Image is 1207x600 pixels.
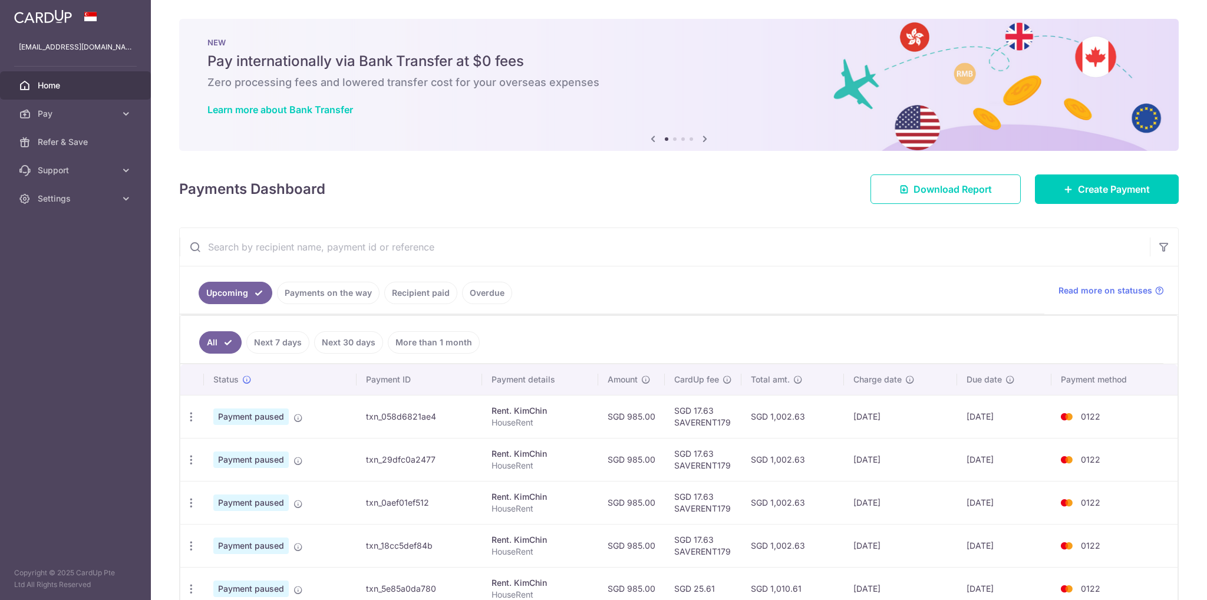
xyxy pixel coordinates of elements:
a: All [199,331,242,354]
div: Rent. KimChin [492,577,589,589]
td: [DATE] [844,395,957,438]
p: HouseRent [492,546,589,558]
span: Create Payment [1078,182,1150,196]
td: SGD 985.00 [598,438,665,481]
td: SGD 985.00 [598,395,665,438]
span: Support [38,164,116,176]
a: More than 1 month [388,331,480,354]
a: Overdue [462,282,512,304]
a: Learn more about Bank Transfer [207,104,353,116]
p: HouseRent [492,460,589,472]
span: 0122 [1081,583,1100,594]
td: SGD 1,002.63 [741,395,845,438]
span: Due date [967,374,1002,385]
span: Charge date [853,374,902,385]
td: SGD 17.63 SAVERENT179 [665,524,741,567]
span: Download Report [914,182,992,196]
div: Rent. KimChin [492,405,589,417]
div: Rent. KimChin [492,534,589,546]
span: Refer & Save [38,136,116,148]
span: 0122 [1081,540,1100,550]
td: [DATE] [844,481,957,524]
td: SGD 985.00 [598,524,665,567]
td: [DATE] [957,395,1051,438]
a: Create Payment [1035,174,1179,204]
img: Bank Card [1055,582,1079,596]
a: Download Report [870,174,1021,204]
img: Bank Card [1055,410,1079,424]
td: SGD 1,002.63 [741,481,845,524]
p: [EMAIL_ADDRESS][DOMAIN_NAME] [19,41,132,53]
span: 0122 [1081,497,1100,507]
p: HouseRent [492,503,589,515]
span: 0122 [1081,411,1100,421]
td: [DATE] [957,481,1051,524]
a: Payments on the way [277,282,380,304]
a: Next 7 days [246,331,309,354]
td: [DATE] [844,524,957,567]
a: Next 30 days [314,331,383,354]
td: SGD 1,002.63 [741,524,845,567]
td: txn_29dfc0a2477 [357,438,482,481]
span: Payment paused [213,451,289,468]
a: Recipient paid [384,282,457,304]
span: Payment paused [213,408,289,425]
h4: Payments Dashboard [179,179,325,200]
td: SGD 17.63 SAVERENT179 [665,438,741,481]
img: Bank transfer banner [179,19,1179,151]
span: CardUp fee [674,374,719,385]
img: Bank Card [1055,496,1079,510]
img: CardUp [14,9,72,24]
td: SGD 985.00 [598,481,665,524]
p: NEW [207,38,1150,47]
a: Read more on statuses [1058,285,1164,296]
span: Total amt. [751,374,790,385]
a: Upcoming [199,282,272,304]
h5: Pay internationally via Bank Transfer at $0 fees [207,52,1150,71]
h6: Zero processing fees and lowered transfer cost for your overseas expenses [207,75,1150,90]
td: SGD 17.63 SAVERENT179 [665,481,741,524]
span: Payment paused [213,581,289,597]
span: Payment paused [213,494,289,511]
td: txn_0aef01ef512 [357,481,482,524]
span: Amount [608,374,638,385]
td: txn_18cc5def84b [357,524,482,567]
td: SGD 17.63 SAVERENT179 [665,395,741,438]
span: Status [213,374,239,385]
td: SGD 1,002.63 [741,438,845,481]
span: Read more on statuses [1058,285,1152,296]
td: txn_058d6821ae4 [357,395,482,438]
img: Bank Card [1055,539,1079,553]
td: [DATE] [844,438,957,481]
span: Payment paused [213,538,289,554]
img: Bank Card [1055,453,1079,467]
p: HouseRent [492,417,589,428]
div: Rent. KimChin [492,448,589,460]
div: Rent. KimChin [492,491,589,503]
td: [DATE] [957,438,1051,481]
span: Settings [38,193,116,205]
span: Pay [38,108,116,120]
th: Payment ID [357,364,482,395]
span: 0122 [1081,454,1100,464]
span: Home [38,80,116,91]
input: Search by recipient name, payment id or reference [180,228,1150,266]
td: [DATE] [957,524,1051,567]
th: Payment method [1051,364,1178,395]
th: Payment details [482,364,598,395]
